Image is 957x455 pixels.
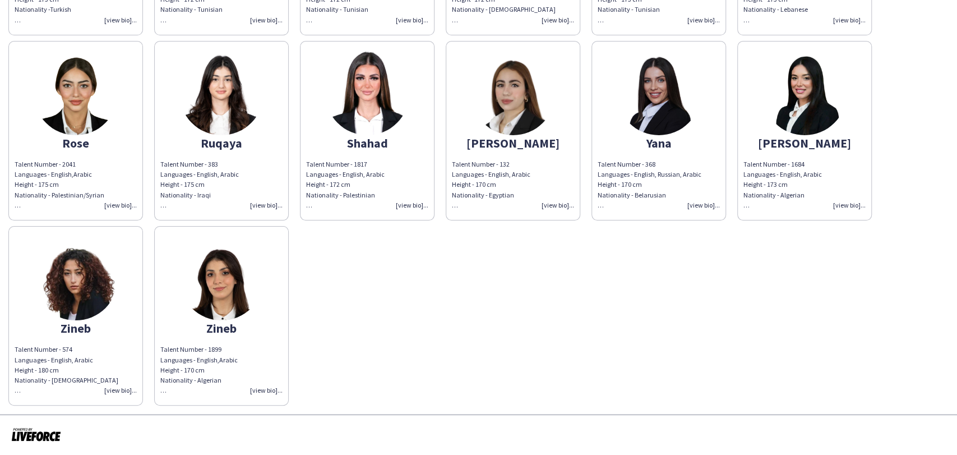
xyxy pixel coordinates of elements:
[160,138,283,148] div: Ruqaya
[219,356,238,364] span: Arabic
[743,160,822,209] span: Talent Number - 1684 Languages - English, Arabic Height - 173 cm Nationality - Algerian
[160,160,239,209] span: Talent Number - 383 Languages - English, Arabic Height - 175 cm Nationality - Iraqi
[15,5,71,24] span: Turkish
[160,323,283,333] div: Zineb
[15,180,59,189] span: Height - 175 cm
[598,138,720,148] div: Yana
[179,51,263,135] img: thumb-efa2a5ac-28e8-4d46-a0f8-6cedbdd0f610.png
[306,160,367,168] span: Talent Number - 1817
[73,170,92,178] span: Arabic
[471,51,555,135] img: thumb-2e0034d6-7930-4ae6-860d-e19d2d874555.png
[306,169,428,200] div: Languages - English, Arabic
[34,51,118,135] img: thumb-6cc727bb-cd39-4b05-9f63-3aeaed630434.png
[762,51,847,135] img: thumb-b13c305e-16e9-4212-9f9e-756ba9f40a7f.png
[34,236,118,320] img: thumb-fcc51b00-c477-4200-9b4b-78f975b544c8.png
[15,5,50,13] span: Nationality -
[179,236,263,320] img: thumb-dd5fde40-25eb-4cc6-9f37-5c05b41449a2.png
[15,138,137,148] div: Rose
[617,51,701,135] img: thumb-28cefeae-8aba-45b7-be80-2f4c9873d728.png
[15,323,137,333] div: Zineb
[160,366,221,394] span: Height - 170 cm Nationality - Algerian
[306,138,428,148] div: Shahad
[306,5,368,13] span: Nationality - Tunisian
[598,190,720,210] div: Nationality - Belarusian
[15,191,104,209] span: Nationality - Palestinian/Syrian
[452,160,530,209] span: Talent Number - 132 Languages - English, Arabic Height - 170 cm Nationality - Egyptian
[11,426,61,442] img: Powered by Liveforce
[452,138,574,148] div: [PERSON_NAME]
[15,356,118,395] span: Languages - English, Arabic Height - 180 cm Nationality - [DEMOGRAPHIC_DATA]
[598,160,701,189] span: Talent Number - 368 Languages - English, Russian, Arabic Height - 170 cm
[325,51,409,135] img: thumb-22a80c24-cb5f-4040-b33a-0770626b616f.png
[306,180,428,200] div: Height - 172 cm Nationality - Palestinian
[15,345,72,353] span: Talent Number - 574
[15,160,76,178] span: Talent Number - 2041 Languages - English,
[743,138,866,148] div: [PERSON_NAME]
[160,345,221,364] span: Talent Number - 1899 Languages - English,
